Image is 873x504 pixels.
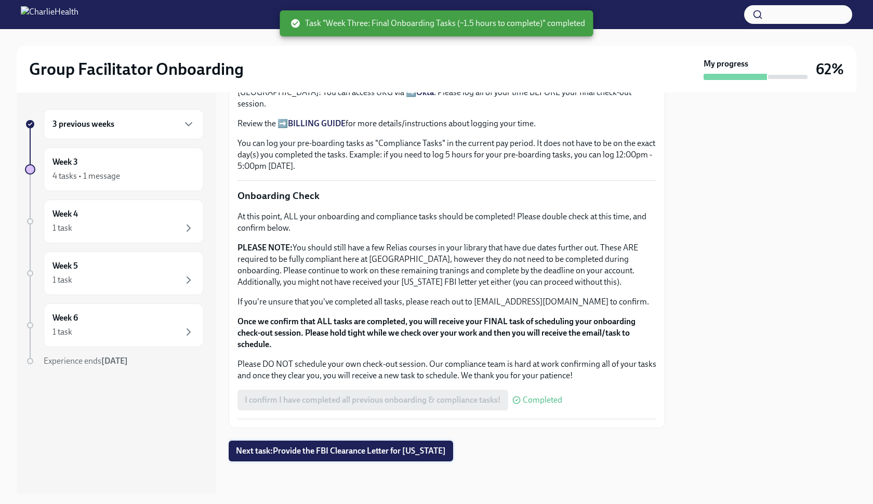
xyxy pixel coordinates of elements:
[236,446,446,456] span: Next task : Provide the FBI Clearance Letter for [US_STATE]
[44,356,128,366] span: Experience ends
[52,260,78,272] h6: Week 5
[229,441,453,461] button: Next task:Provide the FBI Clearance Letter for [US_STATE]
[237,243,293,253] strong: PLEASE NOTE:
[25,303,204,347] a: Week 61 task
[237,242,656,288] p: You should still have a few Relias courses in your library that have due dates further out. These...
[290,18,585,29] span: Task "Week Three: Final Onboarding Tasks (~1.5 hours to complete)" completed
[237,296,656,308] p: If you're unsure that you've completed all tasks, please reach out to [EMAIL_ADDRESS][DOMAIN_NAME...
[25,148,204,191] a: Week 34 tasks • 1 message
[237,138,656,172] p: You can log your pre-boarding tasks as "Compliance Tasks" in the current pay period. It does not ...
[25,200,204,243] a: Week 41 task
[52,170,120,182] div: 4 tasks • 1 message
[52,312,78,324] h6: Week 6
[52,208,78,220] h6: Week 4
[29,59,244,79] h2: Group Facilitator Onboarding
[25,251,204,295] a: Week 51 task
[237,316,636,349] strong: Once we confirm that ALL tasks are completed, you will receive your FINAL task of scheduling your...
[44,109,204,139] div: 3 previous weeks
[52,118,114,130] h6: 3 previous weeks
[101,356,128,366] strong: [DATE]
[52,156,78,168] h6: Week 3
[237,189,656,203] p: Onboarding Check
[52,222,72,234] div: 1 task
[52,326,72,338] div: 1 task
[21,6,78,23] img: CharlieHealth
[52,274,72,286] div: 1 task
[237,118,656,129] p: Review the ➡️ for more details/instructions about logging your time.
[704,58,748,70] strong: My progress
[237,75,656,110] p: At this point, ALL of your onboarding and compliance tasks should be logged and accounted for in ...
[237,359,656,381] p: Please DO NOT schedule your own check-out session. Our compliance team is hard at work confirming...
[816,60,844,78] h3: 62%
[523,396,562,404] span: Completed
[288,118,346,128] a: BILLING GUIDE
[237,211,656,234] p: At this point, ALL your onboarding and compliance tasks should be completed! Please double check ...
